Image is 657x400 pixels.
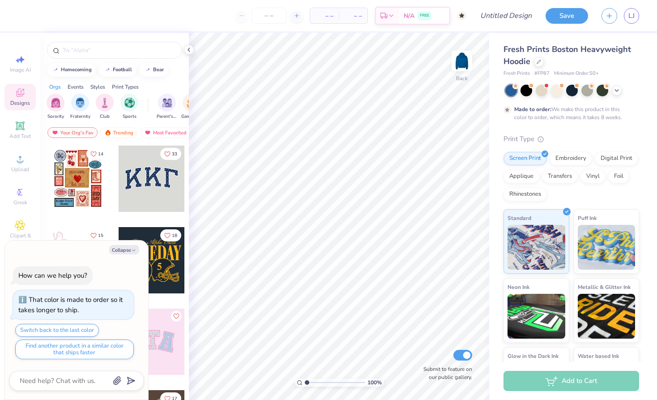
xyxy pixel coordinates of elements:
[140,127,191,138] div: Most Favorited
[420,13,429,19] span: FREE
[181,113,202,120] span: Game Day
[70,113,90,120] span: Fraternity
[86,229,107,241] button: Like
[13,199,27,206] span: Greek
[11,166,29,173] span: Upload
[15,324,99,337] button: Switch back to the last color
[456,74,468,82] div: Back
[51,129,59,136] img: most_fav.gif
[578,294,636,339] img: Metallic & Glitter Ink
[9,133,31,140] span: Add Text
[70,94,90,120] button: filter button
[514,106,551,113] strong: Made to order:
[100,113,110,120] span: Club
[162,98,172,108] img: Parent's Weekend Image
[98,152,103,156] span: 14
[595,152,638,165] div: Digital Print
[75,98,85,108] img: Fraternity Image
[100,98,110,108] img: Club Image
[90,83,105,91] div: Styles
[554,70,599,77] span: Minimum Order: 50 +
[181,94,202,120] button: filter button
[109,245,139,254] button: Collapse
[120,94,138,120] div: filter for Sports
[550,152,592,165] div: Embroidery
[160,229,181,241] button: Like
[404,11,414,21] span: N/A
[514,105,624,121] div: We make this product in this color to order, which means it takes 8 weeks.
[139,63,168,77] button: bear
[508,294,565,339] img: Neon Ink
[503,152,547,165] div: Screen Print
[61,67,92,72] div: homecoming
[171,311,182,322] button: Like
[580,170,606,183] div: Vinyl
[578,282,631,292] span: Metallic & Glitter Ink
[508,225,565,270] img: Standard
[47,94,64,120] div: filter for Sorority
[157,94,177,120] div: filter for Parent's Weekend
[508,282,529,292] span: Neon Ink
[47,63,96,77] button: homecoming
[70,94,90,120] div: filter for Fraternity
[10,99,30,107] span: Designs
[47,127,98,138] div: Your Org's Fav
[157,113,177,120] span: Parent's Weekend
[144,67,151,73] img: trend_line.gif
[546,8,588,24] button: Save
[18,271,87,280] div: How can we help you?
[503,134,639,144] div: Print Type
[534,70,550,77] span: # FP87
[96,94,114,120] div: filter for Club
[578,225,636,270] img: Puff Ink
[608,170,629,183] div: Foil
[104,67,111,73] img: trend_line.gif
[10,66,31,73] span: Image AI
[542,170,578,183] div: Transfers
[453,52,471,70] img: Back
[15,340,134,359] button: Find another product in a similar color that ships faster
[18,295,123,314] div: That color is made to order so it takes longer to ship.
[252,8,286,24] input: – –
[99,63,136,77] button: football
[153,67,164,72] div: bear
[144,129,151,136] img: most_fav.gif
[578,213,597,223] span: Puff Ink
[68,83,84,91] div: Events
[47,113,64,120] span: Sorority
[503,188,547,201] div: Rhinestones
[157,94,177,120] button: filter button
[628,11,635,21] span: LJ
[418,365,472,381] label: Submit to feature on our public gallery.
[124,98,135,108] img: Sports Image
[508,351,559,361] span: Glow in the Dark Ink
[52,67,59,73] img: trend_line.gif
[98,233,103,238] span: 15
[316,11,333,21] span: – –
[508,213,531,223] span: Standard
[86,148,107,160] button: Like
[49,83,61,91] div: Orgs
[181,94,202,120] div: filter for Game Day
[172,233,177,238] span: 18
[47,94,64,120] button: filter button
[123,113,137,120] span: Sports
[100,127,137,138] div: Trending
[172,152,177,156] span: 33
[473,7,539,25] input: Untitled Design
[578,351,619,361] span: Water based Ink
[503,44,631,67] span: Fresh Prints Boston Heavyweight Hoodie
[104,129,111,136] img: trending.gif
[96,94,114,120] button: filter button
[62,46,176,55] input: Try "Alpha"
[113,67,132,72] div: football
[120,94,138,120] button: filter button
[187,98,197,108] img: Game Day Image
[503,70,530,77] span: Fresh Prints
[503,170,539,183] div: Applique
[367,378,382,387] span: 100 %
[112,83,139,91] div: Print Types
[160,148,181,160] button: Like
[51,98,61,108] img: Sorority Image
[624,8,639,24] a: LJ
